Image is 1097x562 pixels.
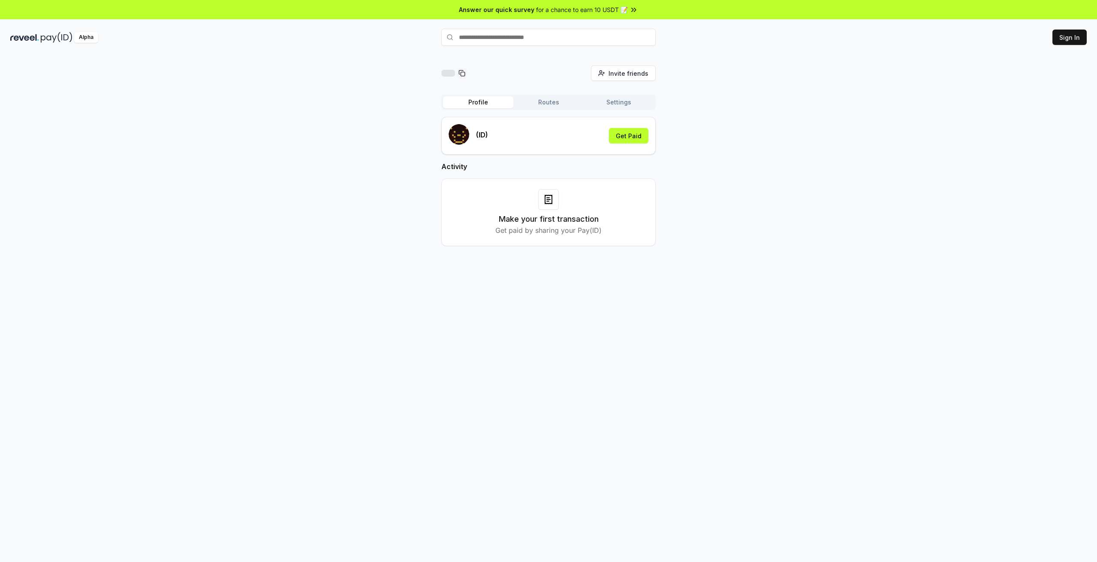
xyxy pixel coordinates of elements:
span: for a chance to earn 10 USDT 📝 [536,5,628,14]
button: Routes [513,96,584,108]
p: (ID) [476,130,488,140]
button: Settings [584,96,654,108]
button: Profile [443,96,513,108]
img: pay_id [41,32,72,43]
button: Sign In [1052,30,1087,45]
button: Get Paid [609,128,648,143]
img: reveel_dark [10,32,39,43]
h2: Activity [441,161,656,172]
p: Get paid by sharing your Pay(ID) [495,225,602,235]
span: Answer our quick survey [459,5,534,14]
span: Invite friends [608,69,648,78]
button: Invite friends [591,65,656,81]
div: Alpha [74,32,98,43]
h3: Make your first transaction [499,213,599,225]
